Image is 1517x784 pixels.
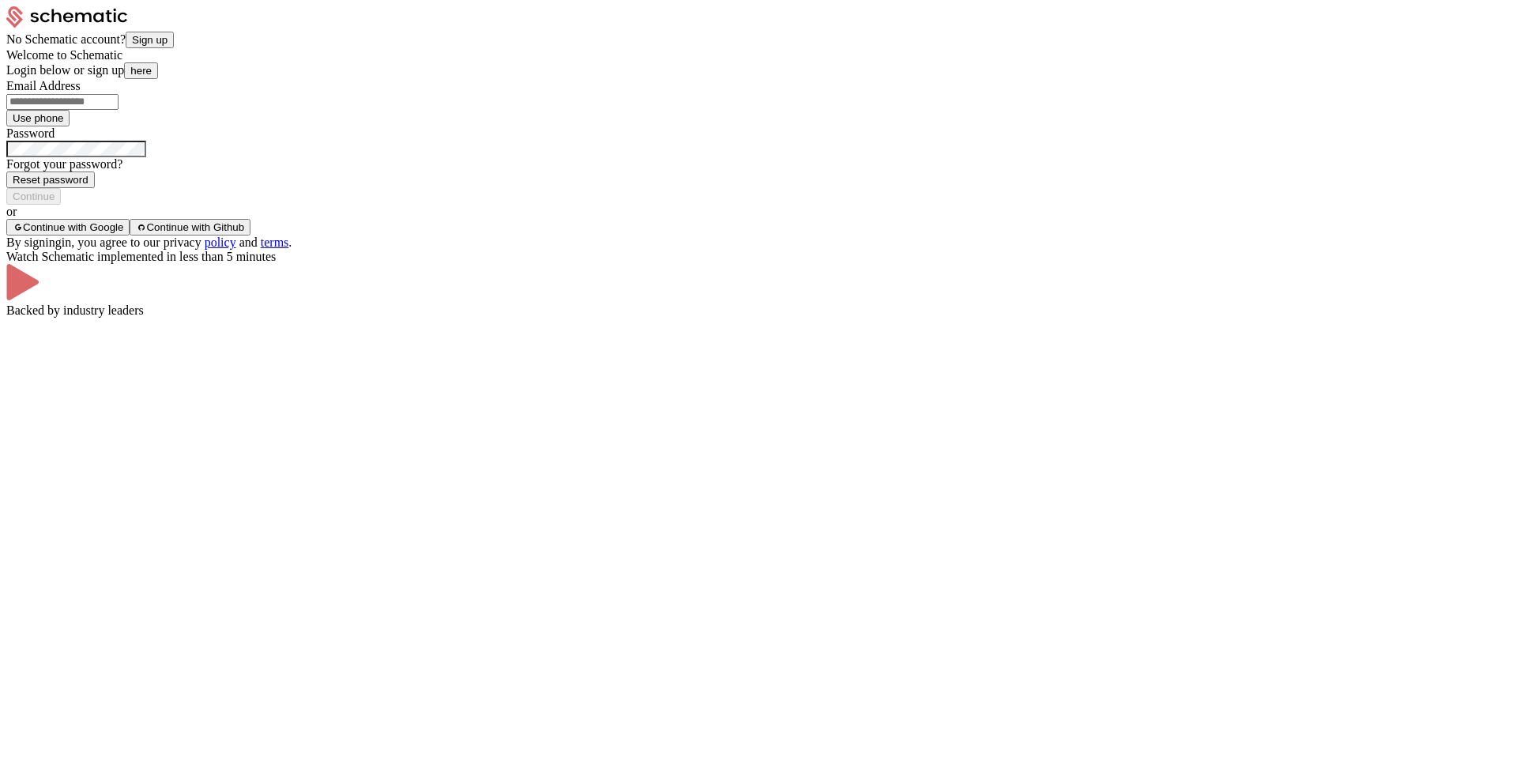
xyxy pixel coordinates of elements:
button: Continue [6,188,61,205]
span: or [6,205,17,218]
label: Email Address [6,79,81,92]
div: Forgot your password? [6,157,1511,171]
button: Continue with Google [6,219,130,236]
div: By signing in , you agree to our privacy and . [6,236,1511,250]
button: here [124,62,158,79]
a: policy [205,236,236,249]
span: No Schematic account? [6,32,126,46]
span: Continue with Github [146,221,244,233]
div: Welcome to Schematic [6,48,1511,62]
span: Continue with Google [23,221,123,233]
button: Reset password [6,171,95,188]
button: Continue with Github [130,219,250,236]
a: terms [261,236,289,249]
div: Backed by industry leaders [6,303,1511,318]
label: Password [6,126,55,140]
button: Use phone [6,110,70,126]
div: Login below or sign up [6,62,1511,79]
button: Sign up [126,32,174,48]
div: Watch Schematic implemented in less than 5 minutes [6,250,1511,264]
